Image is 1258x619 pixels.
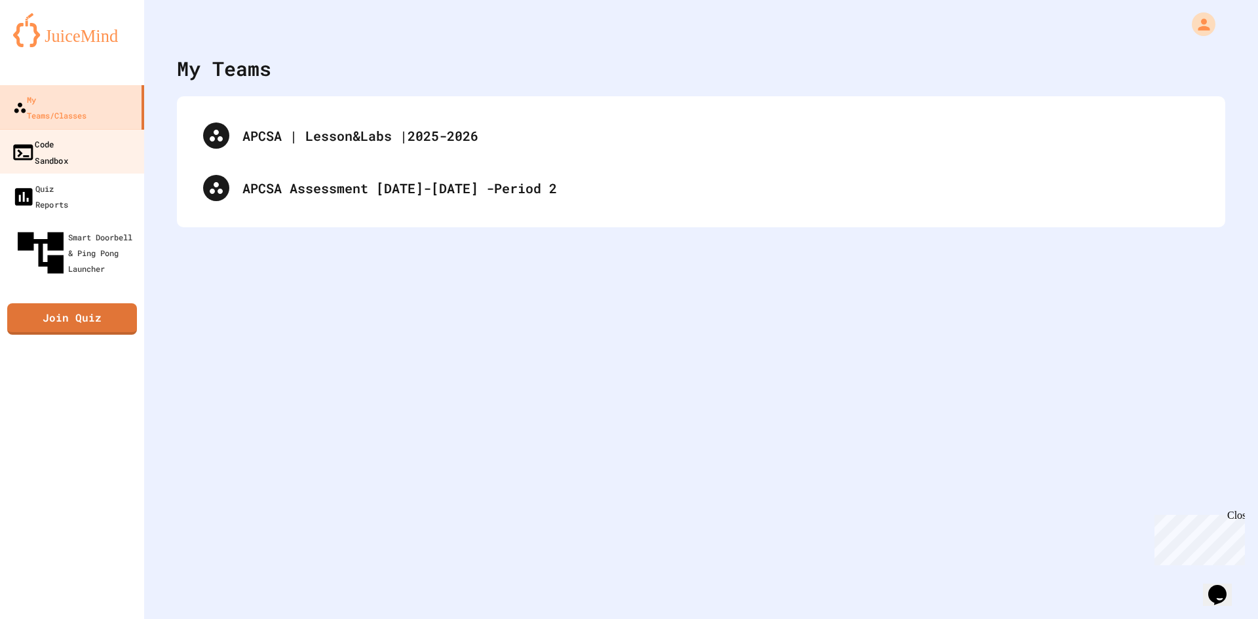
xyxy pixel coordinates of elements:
div: APCSA Assessment [DATE]-[DATE] -Period 2 [190,162,1212,214]
div: My Account [1178,9,1219,39]
div: APCSA | Lesson&Labs |2025-2026 [242,126,1199,145]
div: Smart Doorbell & Ping Pong Launcher [13,225,139,280]
div: APCSA Assessment [DATE]-[DATE] -Period 2 [242,178,1199,198]
div: Code Sandbox [11,136,68,168]
iframe: chat widget [1203,567,1245,606]
a: Join Quiz [7,303,137,335]
div: APCSA | Lesson&Labs |2025-2026 [190,109,1212,162]
div: My Teams/Classes [13,92,86,123]
img: logo-orange.svg [13,13,131,47]
div: Quiz Reports [12,181,68,213]
div: My Teams [177,54,271,83]
iframe: chat widget [1149,510,1245,565]
div: Chat with us now!Close [5,5,90,83]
